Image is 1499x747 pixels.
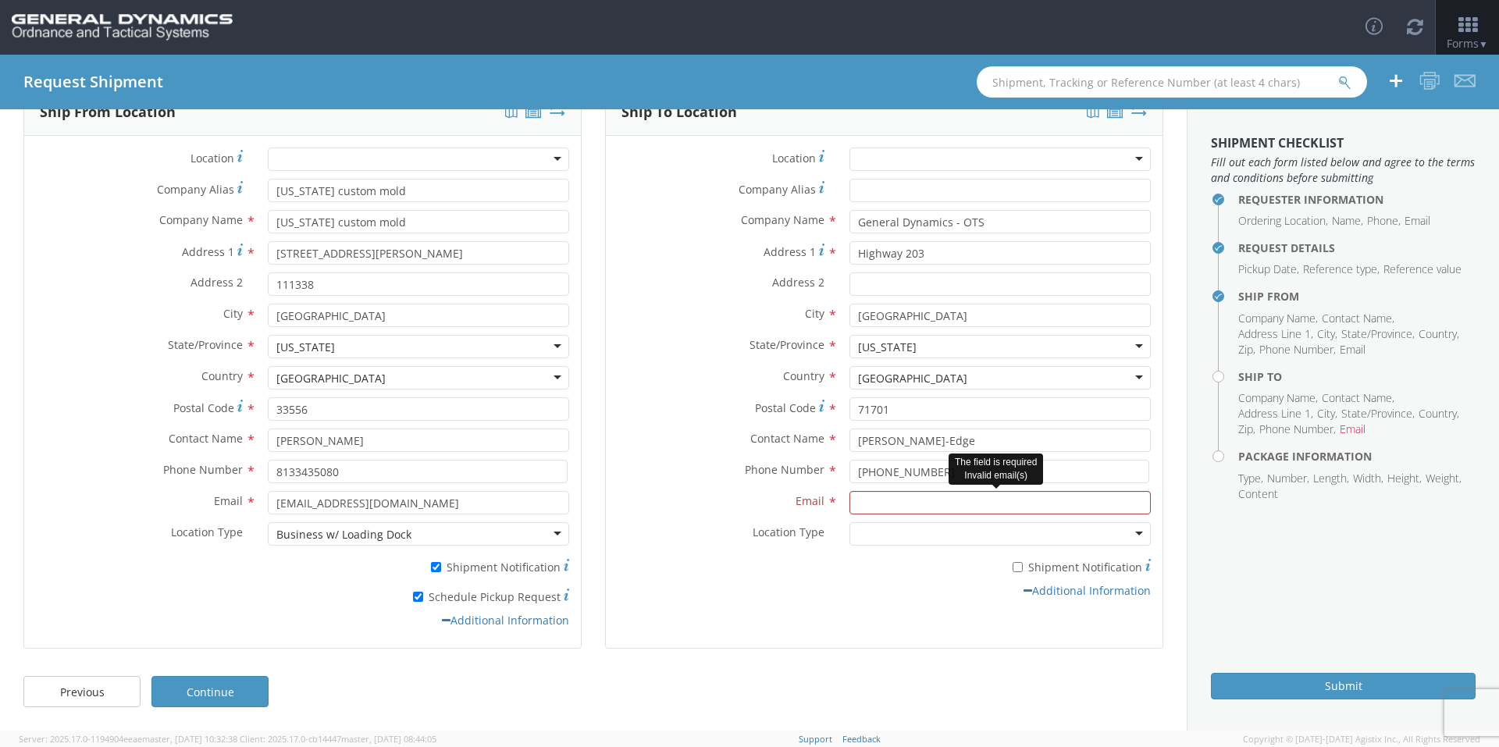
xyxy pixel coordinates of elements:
[142,733,237,745] span: master, [DATE] 10:32:38
[1267,471,1309,486] li: Number
[1426,471,1462,486] li: Weight
[151,676,269,707] a: Continue
[169,431,243,446] span: Contact Name
[182,244,234,259] span: Address 1
[783,368,824,383] span: Country
[19,733,237,745] span: Server: 2025.17.0-1194904eeae
[621,105,737,120] h3: Ship To Location
[268,557,569,575] label: Shipment Notification
[1238,194,1476,205] h4: Requester Information
[1243,733,1480,745] span: Copyright © [DATE]-[DATE] Agistix Inc., All Rights Reserved
[159,212,243,227] span: Company Name
[858,340,917,355] div: [US_STATE]
[1238,406,1313,422] li: Address Line 1
[1238,471,1263,486] li: Type
[1238,422,1255,437] li: Zip
[772,151,816,165] span: Location
[745,462,824,477] span: Phone Number
[268,586,569,605] label: Schedule Pickup Request
[842,733,881,745] a: Feedback
[1332,213,1363,229] li: Name
[1340,342,1365,357] li: Email
[190,151,234,165] span: Location
[214,493,243,508] span: Email
[796,493,824,508] span: Email
[1259,342,1336,357] li: Phone Number
[1383,261,1462,277] li: Reference value
[1322,390,1394,406] li: Contact Name
[1238,450,1476,462] h4: Package Information
[190,275,243,290] span: Address 2
[1419,406,1459,422] li: Country
[12,14,233,41] img: gd-ots-0c3321f2eb4c994f95cb.png
[1340,422,1365,437] li: Email
[1238,371,1476,382] h4: Ship To
[764,244,816,259] span: Address 1
[1238,242,1476,254] h4: Request Details
[341,733,436,745] span: master, [DATE] 08:44:05
[1024,583,1151,598] a: Additional Information
[1313,471,1349,486] li: Length
[977,66,1367,98] input: Shipment, Tracking or Reference Number (at least 4 chars)
[1353,471,1383,486] li: Width
[1479,37,1488,51] span: ▼
[805,306,824,321] span: City
[413,592,423,602] input: Schedule Pickup Request
[1238,311,1318,326] li: Company Name
[1238,326,1313,342] li: Address Line 1
[1317,406,1337,422] li: City
[1238,342,1255,357] li: Zip
[949,454,1043,485] div: The field is required Invalid email(s)
[442,613,569,628] a: Additional Information
[1405,213,1430,229] li: Email
[1387,471,1422,486] li: Height
[23,73,163,91] h4: Request Shipment
[739,182,816,197] span: Company Alias
[240,733,436,745] span: Client: 2025.17.0-cb14447
[1419,326,1459,342] li: Country
[276,371,386,386] div: [GEOGRAPHIC_DATA]
[799,733,832,745] a: Support
[1303,261,1380,277] li: Reference type
[1211,155,1476,186] span: Fill out each form listed below and agree to the terms and conditions before submitting
[157,182,234,197] span: Company Alias
[1211,673,1476,699] button: Submit
[1259,422,1336,437] li: Phone Number
[1447,36,1488,51] span: Forms
[168,337,243,352] span: State/Province
[1317,326,1337,342] li: City
[749,337,824,352] span: State/Province
[755,400,816,415] span: Postal Code
[40,105,176,120] h3: Ship From Location
[171,525,243,539] span: Location Type
[276,340,335,355] div: [US_STATE]
[223,306,243,321] span: City
[849,557,1151,575] label: Shipment Notification
[1013,562,1023,572] input: Shipment Notification
[1322,311,1394,326] li: Contact Name
[431,562,441,572] input: Shipment Notification
[741,212,824,227] span: Company Name
[1238,261,1299,277] li: Pickup Date
[23,676,141,707] a: Previous
[1341,406,1415,422] li: State/Province
[173,400,234,415] span: Postal Code
[163,462,243,477] span: Phone Number
[1341,326,1415,342] li: State/Province
[858,371,967,386] div: [GEOGRAPHIC_DATA]
[1238,290,1476,302] h4: Ship From
[1367,213,1401,229] li: Phone
[750,431,824,446] span: Contact Name
[1238,213,1328,229] li: Ordering Location
[1238,486,1278,502] li: Content
[772,275,824,290] span: Address 2
[1238,390,1318,406] li: Company Name
[276,527,411,542] div: Business w/ Loading Dock
[753,525,824,539] span: Location Type
[201,368,243,383] span: Country
[1211,137,1476,151] h3: Shipment Checklist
